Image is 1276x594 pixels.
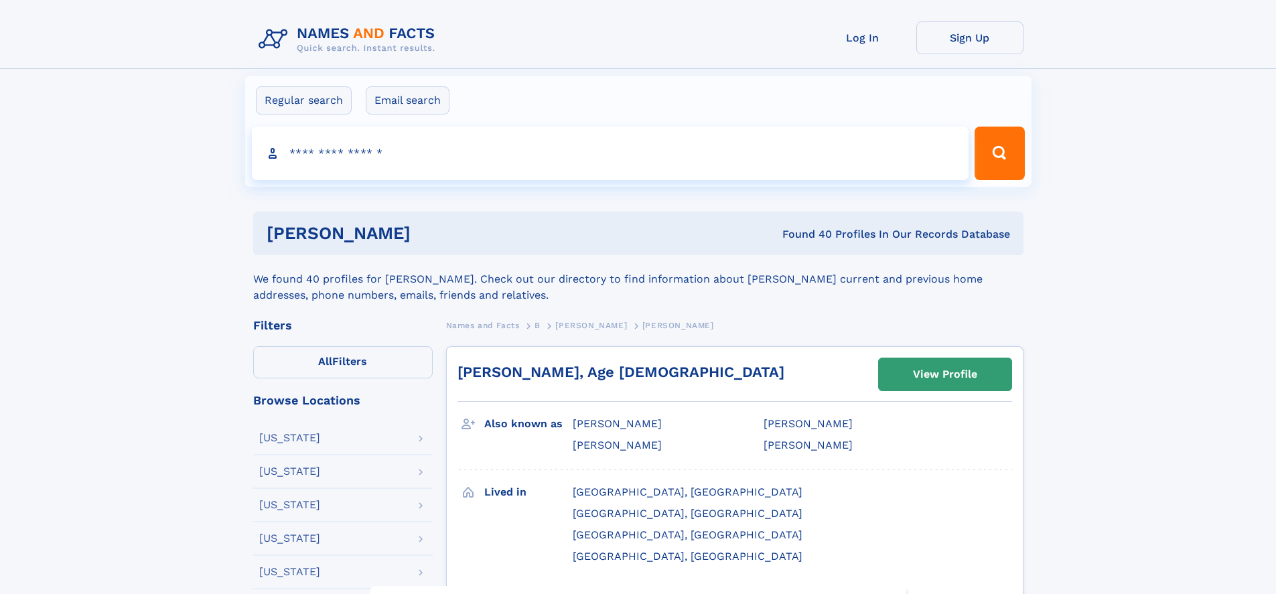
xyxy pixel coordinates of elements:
a: [PERSON_NAME] [555,317,627,333]
span: [PERSON_NAME] [573,417,662,430]
div: Filters [253,319,433,331]
a: Sign Up [916,21,1023,54]
a: Names and Facts [446,317,520,333]
div: Browse Locations [253,394,433,406]
input: search input [252,127,969,180]
span: [GEOGRAPHIC_DATA], [GEOGRAPHIC_DATA] [573,507,802,520]
label: Filters [253,346,433,378]
a: View Profile [879,358,1011,390]
span: [GEOGRAPHIC_DATA], [GEOGRAPHIC_DATA] [573,486,802,498]
h3: Lived in [484,481,573,504]
span: [PERSON_NAME] [555,321,627,330]
span: All [318,355,332,368]
span: [PERSON_NAME] [764,439,853,451]
div: [US_STATE] [259,500,320,510]
span: [PERSON_NAME] [573,439,662,451]
h1: [PERSON_NAME] [267,225,597,242]
h3: Also known as [484,413,573,435]
a: B [535,317,541,333]
div: [US_STATE] [259,433,320,443]
button: Search Button [975,127,1024,180]
div: [US_STATE] [259,533,320,544]
label: Email search [366,86,449,115]
div: We found 40 profiles for [PERSON_NAME]. Check out our directory to find information about [PERSON... [253,255,1023,303]
span: [GEOGRAPHIC_DATA], [GEOGRAPHIC_DATA] [573,550,802,563]
div: View Profile [913,359,977,390]
a: Log In [809,21,916,54]
div: Found 40 Profiles In Our Records Database [596,227,1010,242]
span: [GEOGRAPHIC_DATA], [GEOGRAPHIC_DATA] [573,528,802,541]
span: [PERSON_NAME] [764,417,853,430]
img: Logo Names and Facts [253,21,446,58]
span: [PERSON_NAME] [642,321,714,330]
span: B [535,321,541,330]
label: Regular search [256,86,352,115]
div: [US_STATE] [259,466,320,477]
a: [PERSON_NAME], Age [DEMOGRAPHIC_DATA] [457,364,784,380]
div: [US_STATE] [259,567,320,577]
